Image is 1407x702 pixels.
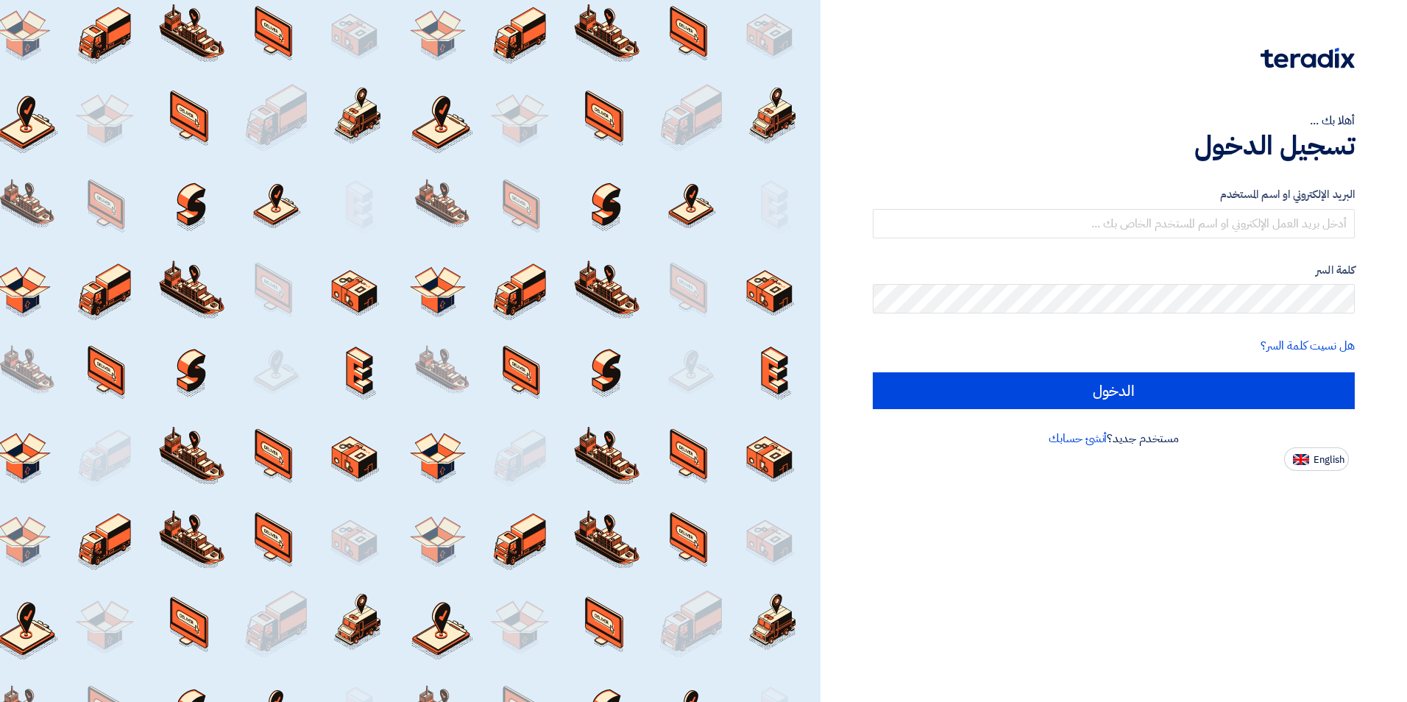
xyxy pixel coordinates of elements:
input: أدخل بريد العمل الإلكتروني او اسم المستخدم الخاص بك ... [873,209,1355,238]
a: أنشئ حسابك [1049,430,1107,447]
a: هل نسيت كلمة السر؟ [1261,337,1355,355]
img: Teradix logo [1261,48,1355,68]
div: أهلا بك ... [873,112,1355,130]
button: English [1284,447,1349,471]
input: الدخول [873,372,1355,409]
img: en-US.png [1293,454,1309,465]
span: English [1314,455,1344,465]
div: مستخدم جديد؟ [873,430,1355,447]
label: كلمة السر [873,262,1355,279]
h1: تسجيل الدخول [873,130,1355,162]
label: البريد الإلكتروني او اسم المستخدم [873,186,1355,203]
